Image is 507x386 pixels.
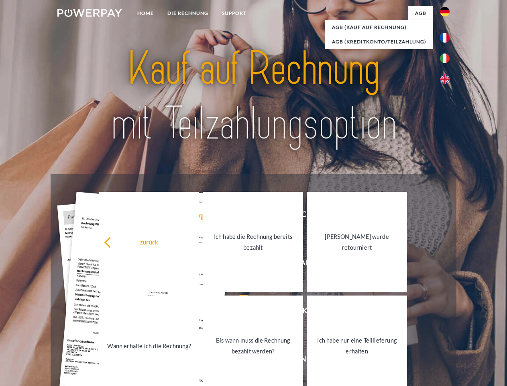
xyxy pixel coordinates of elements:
[325,35,433,49] a: AGB (Kreditkonto/Teilzahlung)
[312,335,402,357] div: Ich habe nur eine Teillieferung erhalten
[440,7,450,16] img: de
[161,6,215,21] a: DIE RECHNUNG
[104,340,194,351] div: Wann erhalte ich die Rechnung?
[208,231,298,253] div: Ich habe die Rechnung bereits bezahlt
[77,39,430,154] img: title-powerpay_de.svg
[440,33,450,43] img: fr
[130,6,161,21] a: Home
[440,74,450,84] img: en
[312,231,402,253] div: [PERSON_NAME] wurde retourniert
[440,53,450,63] img: it
[408,6,433,21] a: agb
[215,6,253,21] a: SUPPORT
[208,335,298,357] div: Bis wann muss die Rechnung bezahlt werden?
[57,9,122,17] img: logo-powerpay-white.svg
[104,236,194,247] div: zurück
[325,20,433,35] a: AGB (Kauf auf Rechnung)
